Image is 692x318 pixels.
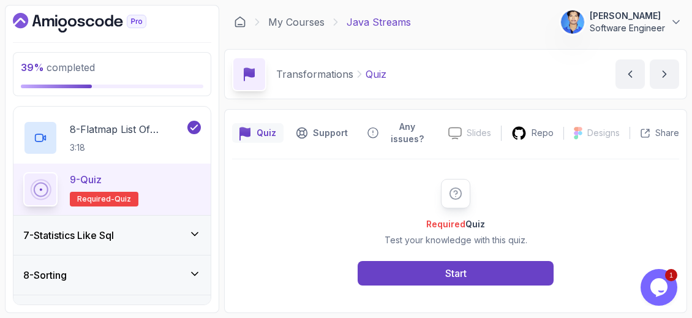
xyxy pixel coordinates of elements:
p: Support [313,127,348,139]
button: quiz button [232,117,284,149]
div: Start [445,266,467,281]
a: Dashboard [234,16,246,28]
p: Share [655,127,679,139]
p: Designs [587,127,620,139]
h3: 8 - Sorting [23,268,67,282]
button: next content [650,59,679,89]
p: Quiz [366,67,386,81]
button: previous content [615,59,645,89]
p: Software Engineer [590,22,665,34]
button: 8-Flatmap List Of Optionals3:18 [23,121,201,155]
p: Test your knowledge with this quiz. [385,234,527,246]
button: Support button [288,117,355,149]
img: user profile image [561,10,584,34]
p: Any issues? [383,121,431,145]
p: 8 - Flatmap List Of Optionals [70,122,185,137]
p: 3:18 [70,142,185,154]
p: Java Streams [347,15,411,29]
span: completed [21,61,95,74]
button: 9-QuizRequired-quiz [23,172,201,206]
button: 7-Statistics Like Sql [13,216,211,255]
button: Share [630,127,679,139]
button: Start [358,261,554,286]
span: Required- [77,194,115,204]
p: [PERSON_NAME] [590,10,665,22]
iframe: chat widget [641,269,680,306]
span: 39 % [21,61,44,74]
p: Slides [467,127,491,139]
p: Repo [532,127,554,139]
a: My Courses [268,15,325,29]
button: 8-Sorting [13,256,211,295]
p: 9 - Quiz [70,172,102,187]
button: user profile image[PERSON_NAME]Software Engineer [560,10,682,34]
h3: 7 - Statistics Like Sql [23,228,114,243]
span: Required [426,219,465,229]
a: Repo [502,126,563,141]
p: Quiz [257,127,276,139]
a: Dashboard [13,13,175,32]
p: Transformations [276,67,353,81]
h2: Quiz [385,218,527,230]
button: Feedback button [360,117,438,149]
span: quiz [115,194,131,204]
